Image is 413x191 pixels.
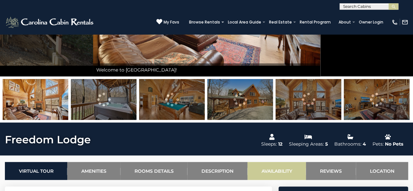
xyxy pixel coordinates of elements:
[356,162,408,180] a: Location
[266,18,295,27] a: Real Estate
[207,79,273,120] img: 168017665
[156,19,179,25] a: My Favs
[391,19,398,25] img: phone-regular-white.png
[402,19,408,25] img: mail-regular-white.png
[93,63,320,76] div: Welcome to [GEOGRAPHIC_DATA]!
[187,162,247,180] a: Description
[186,18,223,27] a: Browse Rentals
[276,79,341,120] img: 168017607
[356,18,387,27] a: Owner Login
[306,162,356,180] a: Reviews
[247,162,306,180] a: Availability
[5,16,95,29] img: White-1-2.png
[5,162,67,180] a: Virtual Tour
[344,79,409,120] img: 168017603
[164,19,179,25] span: My Favs
[120,162,187,180] a: Rooms Details
[225,18,264,27] a: Local Area Guide
[67,162,120,180] a: Amenities
[71,79,136,120] img: 168017647
[139,79,205,120] img: 168017621
[3,79,68,120] img: 168017606
[335,18,354,27] a: About
[296,18,334,27] a: Rental Program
